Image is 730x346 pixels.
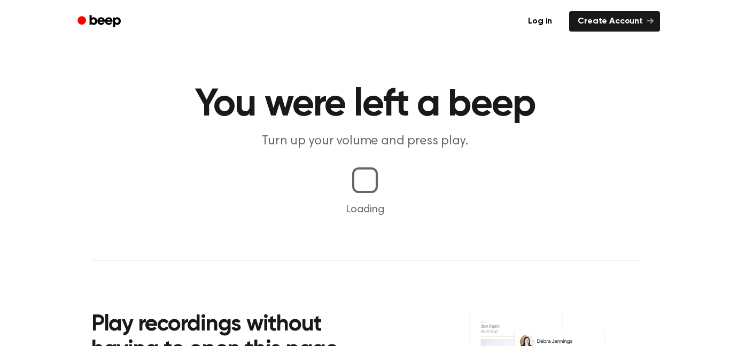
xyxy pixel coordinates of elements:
a: Beep [70,11,130,32]
a: Log in [517,9,563,34]
p: Turn up your volume and press play. [160,133,570,150]
h1: You were left a beep [91,86,639,124]
a: Create Account [569,11,660,32]
p: Loading [13,202,717,218]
